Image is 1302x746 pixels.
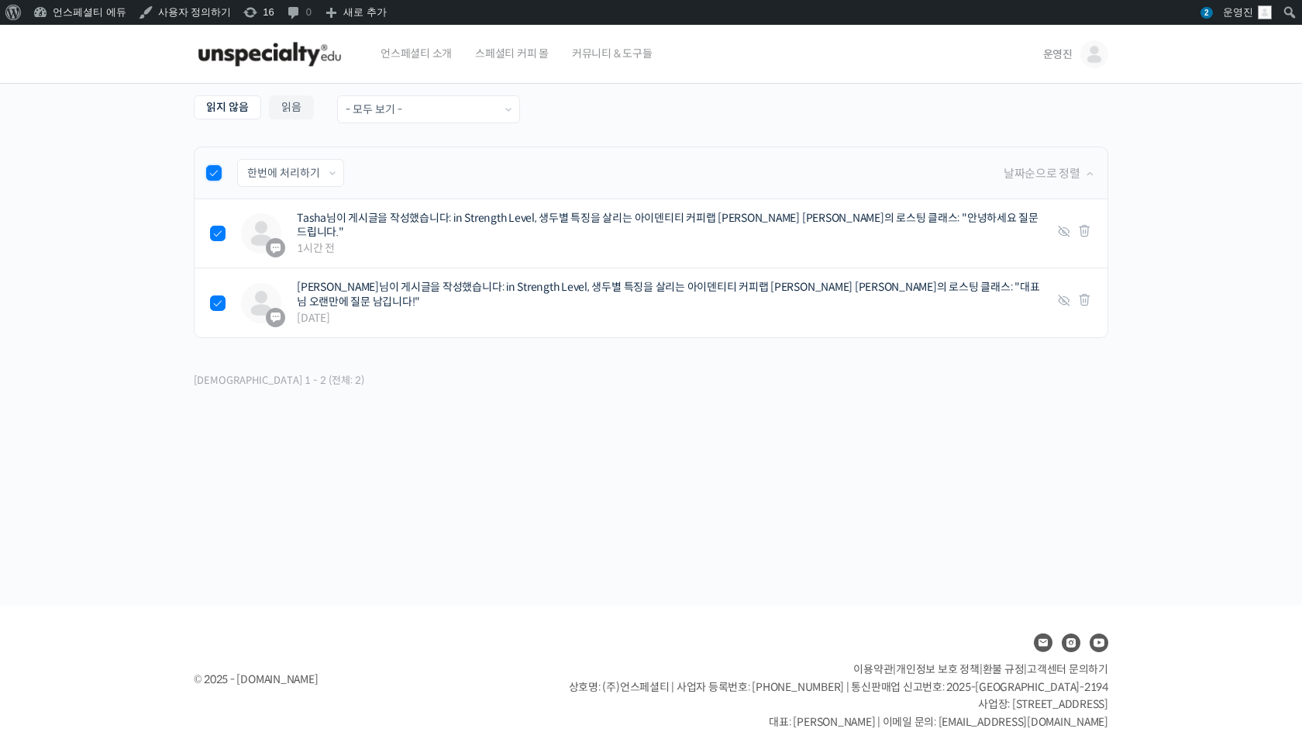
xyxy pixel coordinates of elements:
[983,662,1025,676] a: 환불 규정
[569,661,1108,730] p: | | | 상호명: (주)언스페셜티 | 사업자 등록번호: [PHONE_NUMBER] | 통신판매업 신고번호: 2025-[GEOGRAPHIC_DATA]-2194 사업장: [ST...
[1004,162,1096,184] div: 날짜순으로 정렬
[1200,7,1213,19] span: 2
[142,516,160,528] span: 대화
[1048,223,1092,244] div: |
[241,283,281,323] img: 프로필 사진
[1043,25,1108,84] a: 운영진
[297,241,1048,256] span: 1시간 전
[896,662,980,676] a: 개인정보 보호 정책
[1084,163,1096,184] a: Oldest First
[200,492,298,530] a: 설정
[194,669,530,690] div: © 2025 - [DOMAIN_NAME]
[297,211,1038,239] a: Tasha님이 게시글을 작성했습니다: in Strength Level, 생두별 특징을 살리는 아이덴티티 커피랩 [PERSON_NAME] [PERSON_NAME]의 로스팅 클래...
[241,213,281,254] img: 프로필 사진
[1027,662,1108,676] span: 고객센터 문의하기
[102,492,200,530] a: 대화
[5,492,102,530] a: 홈
[239,515,258,527] span: 설정
[297,280,1039,308] a: [PERSON_NAME]님이 게시글을 작성했습니다: in Strength Level, 생두별 특징을 살리는 아이덴티티 커피랩 [PERSON_NAME] [PERSON_NAME]...
[194,95,261,119] a: 읽지 않음
[467,25,556,84] a: 스페셜티 커피 몰
[297,311,1048,326] span: [DATE]
[853,662,893,676] a: 이용약관
[269,95,314,119] a: 읽음
[572,24,653,83] span: 커뮤니티 & 도구들
[194,95,314,123] nav: Sub Menu
[373,25,460,84] a: 언스페셜티 소개
[475,24,549,83] span: 스페셜티 커피 몰
[564,25,660,84] a: 커뮤니티 & 도구들
[1048,292,1092,313] div: |
[1043,47,1073,61] span: 운영진
[194,370,364,391] p: [DEMOGRAPHIC_DATA] 1 - 2 (전체: 2)
[381,24,452,83] span: 언스페셜티 소개
[49,515,58,527] span: 홈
